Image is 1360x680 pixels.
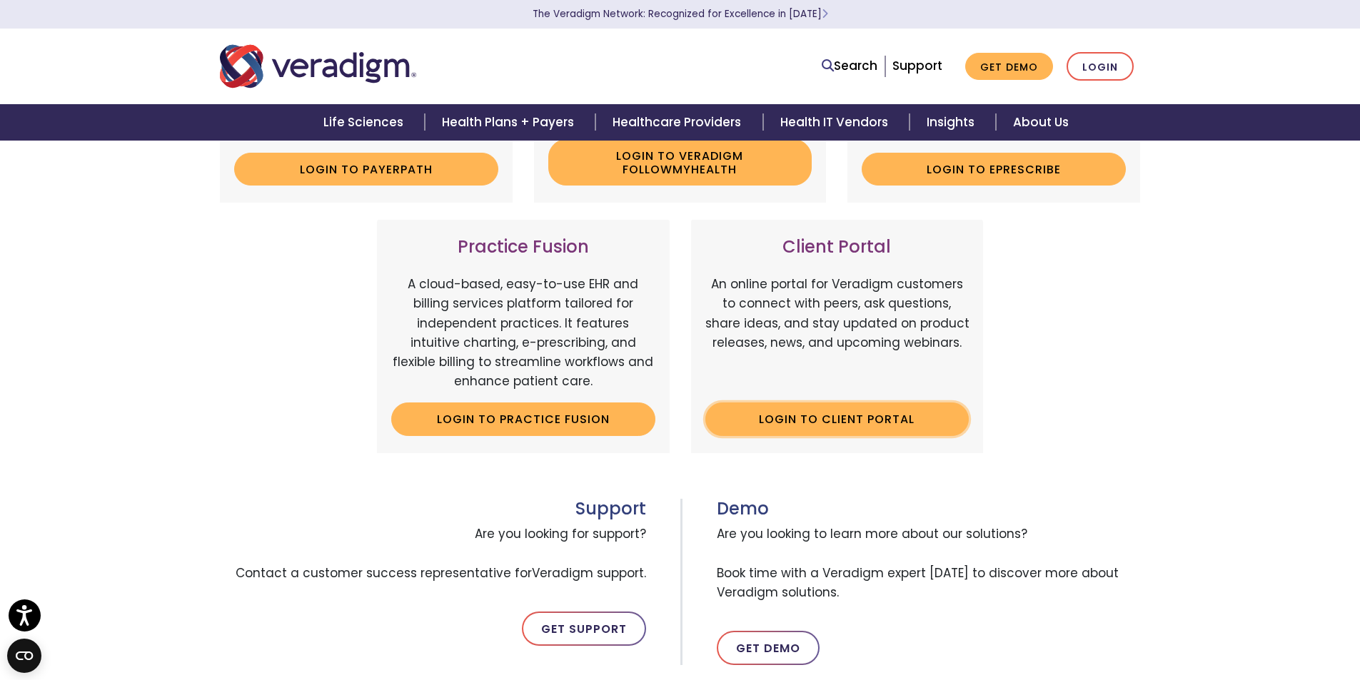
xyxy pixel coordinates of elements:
[220,499,646,519] h3: Support
[234,153,498,186] a: Login to Payerpath
[391,402,655,435] a: Login to Practice Fusion
[391,275,655,391] p: A cloud-based, easy-to-use EHR and billing services platform tailored for independent practices. ...
[391,237,655,258] h3: Practice Fusion
[595,104,762,141] a: Healthcare Providers
[705,275,969,391] p: An online portal for Veradigm customers to connect with peers, ask questions, share ideas, and st...
[996,104,1086,141] a: About Us
[7,639,41,673] button: Open CMP widget
[425,104,595,141] a: Health Plans + Payers
[1067,52,1134,81] a: Login
[533,7,828,21] a: The Veradigm Network: Recognized for Excellence in [DATE]Learn More
[717,499,1141,519] h3: Demo
[965,53,1053,81] a: Get Demo
[892,57,942,74] a: Support
[220,519,646,589] span: Are you looking for support? Contact a customer success representative for
[705,402,969,435] a: Login to Client Portal
[717,519,1141,608] span: Are you looking to learn more about our solutions? Book time with a Veradigm expert [DATE] to dis...
[548,139,812,186] a: Login to Veradigm FollowMyHealth
[910,104,996,141] a: Insights
[822,7,828,21] span: Learn More
[717,631,820,665] a: Get Demo
[705,237,969,258] h3: Client Portal
[306,104,425,141] a: Life Sciences
[220,43,416,90] img: Veradigm logo
[822,56,877,76] a: Search
[763,104,910,141] a: Health IT Vendors
[532,564,646,582] span: Veradigm support.
[522,612,646,646] a: Get Support
[862,153,1126,186] a: Login to ePrescribe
